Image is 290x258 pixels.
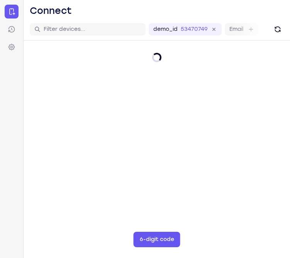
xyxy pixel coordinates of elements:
a: Settings [5,40,19,54]
a: Sessions [5,22,19,36]
input: Filter devices... [44,25,141,33]
h1: Connect [30,5,72,17]
button: Refresh [271,23,284,35]
label: demo_id [153,25,178,33]
label: Email [229,25,243,33]
a: Connect [5,5,19,19]
button: 6-digit code [134,232,180,247]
